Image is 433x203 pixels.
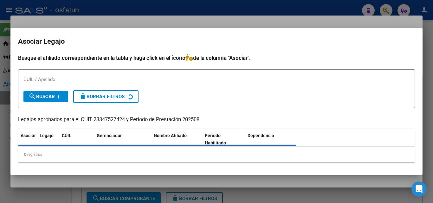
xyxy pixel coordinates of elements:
h4: Busque el afiliado correspondiente en la tabla y haga click en el ícono de la columna "Asociar". [18,54,415,62]
div: Open Intercom Messenger [411,181,427,197]
span: Buscar [29,94,55,99]
div: 0 registros [18,147,415,162]
mat-icon: delete [79,92,87,100]
datatable-header-cell: Gerenciador [94,129,151,150]
mat-icon: search [29,92,36,100]
datatable-header-cell: Dependencia [245,129,296,150]
button: Buscar [23,91,68,102]
datatable-header-cell: Asociar [18,129,37,150]
span: Borrar Filtros [79,94,125,99]
datatable-header-cell: CUIL [59,129,94,150]
span: Periodo Habilitado [205,133,226,145]
button: Borrar Filtros [73,90,139,103]
span: Dependencia [248,133,274,138]
span: CUIL [62,133,71,138]
datatable-header-cell: Periodo Habilitado [202,129,245,150]
span: Legajo [40,133,54,138]
span: Gerenciador [97,133,122,138]
h2: Asociar Legajo [18,35,415,48]
span: Nombre Afiliado [154,133,187,138]
datatable-header-cell: Nombre Afiliado [151,129,202,150]
p: Legajos aprobados para el CUIT 23347527424 y Período de Prestación 202508 [18,116,415,124]
datatable-header-cell: Legajo [37,129,59,150]
span: Asociar [21,133,36,138]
